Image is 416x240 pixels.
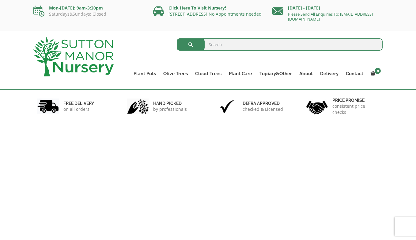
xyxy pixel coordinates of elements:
h6: Price promise [332,98,379,103]
a: Delivery [316,69,342,78]
h6: hand picked [153,101,187,106]
a: Topiary&Other [256,69,296,78]
p: Mon-[DATE]: 9am-3:30pm [33,4,144,12]
p: by professionals [153,106,187,112]
p: consistent price checks [332,103,379,115]
img: 4.jpg [306,97,328,116]
p: checked & Licensed [243,106,283,112]
img: logo [33,37,114,76]
a: Plant Pots [130,69,160,78]
img: 2.jpg [127,99,149,114]
input: Search... [177,38,383,51]
p: [DATE] - [DATE] [272,4,383,12]
p: Saturdays&Sundays: Closed [33,12,144,17]
h6: FREE DELIVERY [63,101,94,106]
a: About [296,69,316,78]
a: 0 [367,69,383,78]
img: 1.jpg [37,99,59,114]
a: Olive Trees [160,69,191,78]
a: Plant Care [225,69,256,78]
a: Click Here To Visit Nursery! [168,5,226,11]
img: 3.jpg [217,99,238,114]
h6: Defra approved [243,101,283,106]
a: [STREET_ADDRESS] No Appointments needed [168,11,262,17]
a: Please Send All Enquiries To: [EMAIL_ADDRESS][DOMAIN_NAME] [288,11,373,22]
p: on all orders [63,106,94,112]
a: Cloud Trees [191,69,225,78]
span: 0 [375,68,381,74]
a: Contact [342,69,367,78]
